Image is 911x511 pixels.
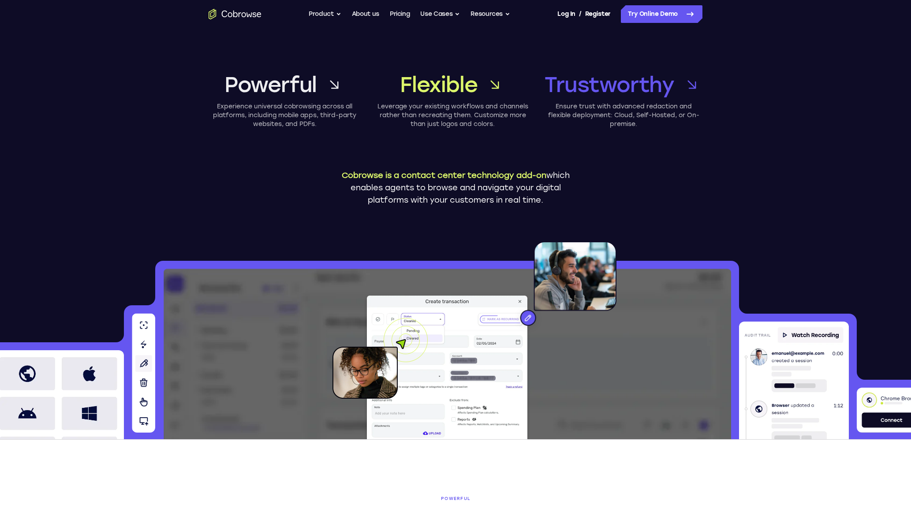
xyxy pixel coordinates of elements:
span: Cobrowse is a contact center technology add-on [342,170,546,180]
span: Flexible [400,70,477,99]
img: Agent and customer interacting during a co-browsing session [363,294,531,439]
span: Powerful [286,496,625,501]
p: which enables agents to browse and navigate your digital platforms with your customers in real time. [334,169,577,206]
img: Device info with connect button [857,388,911,433]
a: Try Online Demo [621,5,702,23]
img: Blurry app dashboard [163,269,732,439]
button: Resources [470,5,510,23]
img: Agent tools [132,313,155,433]
span: / [579,9,582,19]
a: Register [585,5,611,23]
a: Go to the home page [209,9,261,19]
button: Product [309,5,341,23]
p: Leverage your existing workflows and channels rather than recreating them. Customize more than ju... [377,102,529,129]
a: Flexible [377,70,529,99]
a: Pricing [390,5,410,23]
a: Log In [557,5,575,23]
span: Trustworthy [545,70,674,99]
p: Experience universal cobrowsing across all platforms, including mobile apps, third-party websites... [209,102,361,129]
a: Trustworthy [545,70,702,99]
button: Use Cases [420,5,460,23]
p: Ensure trust with advanced redaction and flexible deployment: Cloud, Self-Hosted, or On-premise. [545,102,702,129]
img: A customer holding their phone [332,318,428,399]
a: About us [352,5,379,23]
span: Powerful [224,70,317,99]
img: Audit trail [739,322,849,439]
img: An agent with a headset [480,241,616,335]
a: Powerful [209,70,361,99]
